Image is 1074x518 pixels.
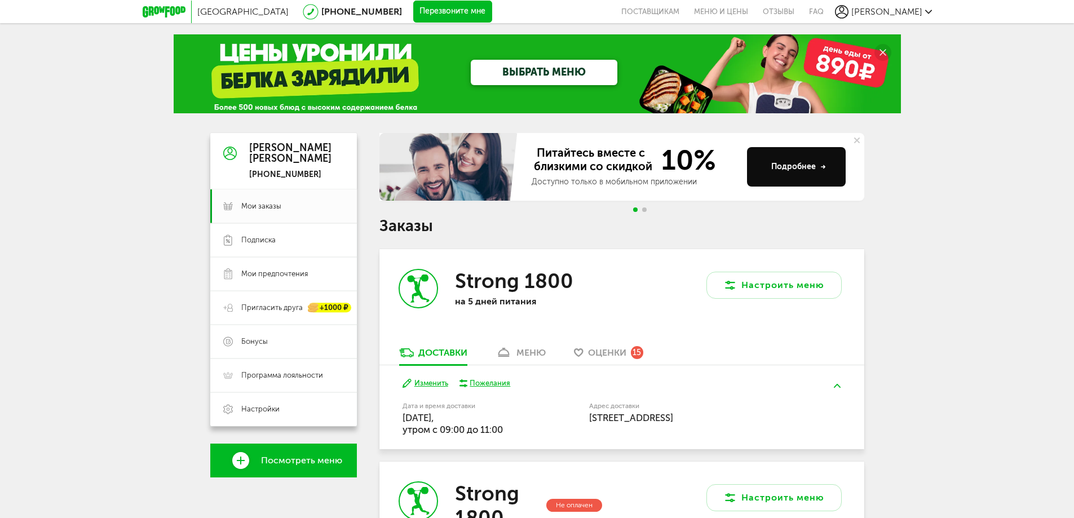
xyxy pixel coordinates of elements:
[633,207,638,212] span: Go to slide 1
[834,384,841,388] img: arrow-up-green.5eb5f82.svg
[241,303,303,313] span: Пригласить друга
[308,303,351,313] div: +1000 ₽
[470,378,510,388] div: Пожелания
[532,146,655,174] span: Питайтесь вместе с близкими со скидкой
[210,392,357,426] a: Настройки
[490,347,551,365] a: меню
[455,296,602,307] p: на 5 дней питания
[210,189,357,223] a: Мои заказы
[532,176,738,188] div: Доступно только в мобильном приложении
[249,143,332,165] div: [PERSON_NAME] [PERSON_NAME]
[379,219,864,233] h1: Заказы
[706,272,842,299] button: Настроить меню
[851,6,922,17] span: [PERSON_NAME]
[588,347,626,358] span: Оценки
[631,346,643,358] div: 15
[403,378,448,389] button: Изменить
[241,235,276,245] span: Подписка
[321,6,402,17] a: [PHONE_NUMBER]
[261,455,342,466] span: Посмотреть меню
[403,412,503,435] span: [DATE], утром c 09:00 до 11:00
[471,60,617,85] a: ВЫБРАТЬ МЕНЮ
[241,269,308,279] span: Мои предпочтения
[413,1,492,23] button: Перезвоните мне
[241,337,268,347] span: Бонусы
[249,170,332,180] div: [PHONE_NUMBER]
[241,370,323,380] span: Программа лояльности
[210,257,357,291] a: Мои предпочтения
[210,358,357,392] a: Программа лояльности
[706,484,842,511] button: Настроить меню
[210,444,357,477] a: Посмотреть меню
[210,291,357,325] a: Пригласить друга +1000 ₽
[771,161,826,172] div: Подробнее
[210,325,357,358] a: Бонусы
[568,347,649,365] a: Оценки 15
[642,207,647,212] span: Go to slide 2
[455,269,573,293] h3: Strong 1800
[546,499,602,512] div: Не оплачен
[394,347,473,365] a: Доставки
[210,223,357,257] a: Подписка
[403,403,532,409] label: Дата и время доставки
[241,404,280,414] span: Настройки
[241,201,281,211] span: Мои заказы
[379,133,520,201] img: family-banner.579af9d.jpg
[459,378,511,388] button: Пожелания
[589,403,799,409] label: Адрес доставки
[418,347,467,358] div: Доставки
[747,147,846,187] button: Подробнее
[516,347,546,358] div: меню
[589,412,673,423] span: [STREET_ADDRESS]
[197,6,289,17] span: [GEOGRAPHIC_DATA]
[655,146,716,174] span: 10%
